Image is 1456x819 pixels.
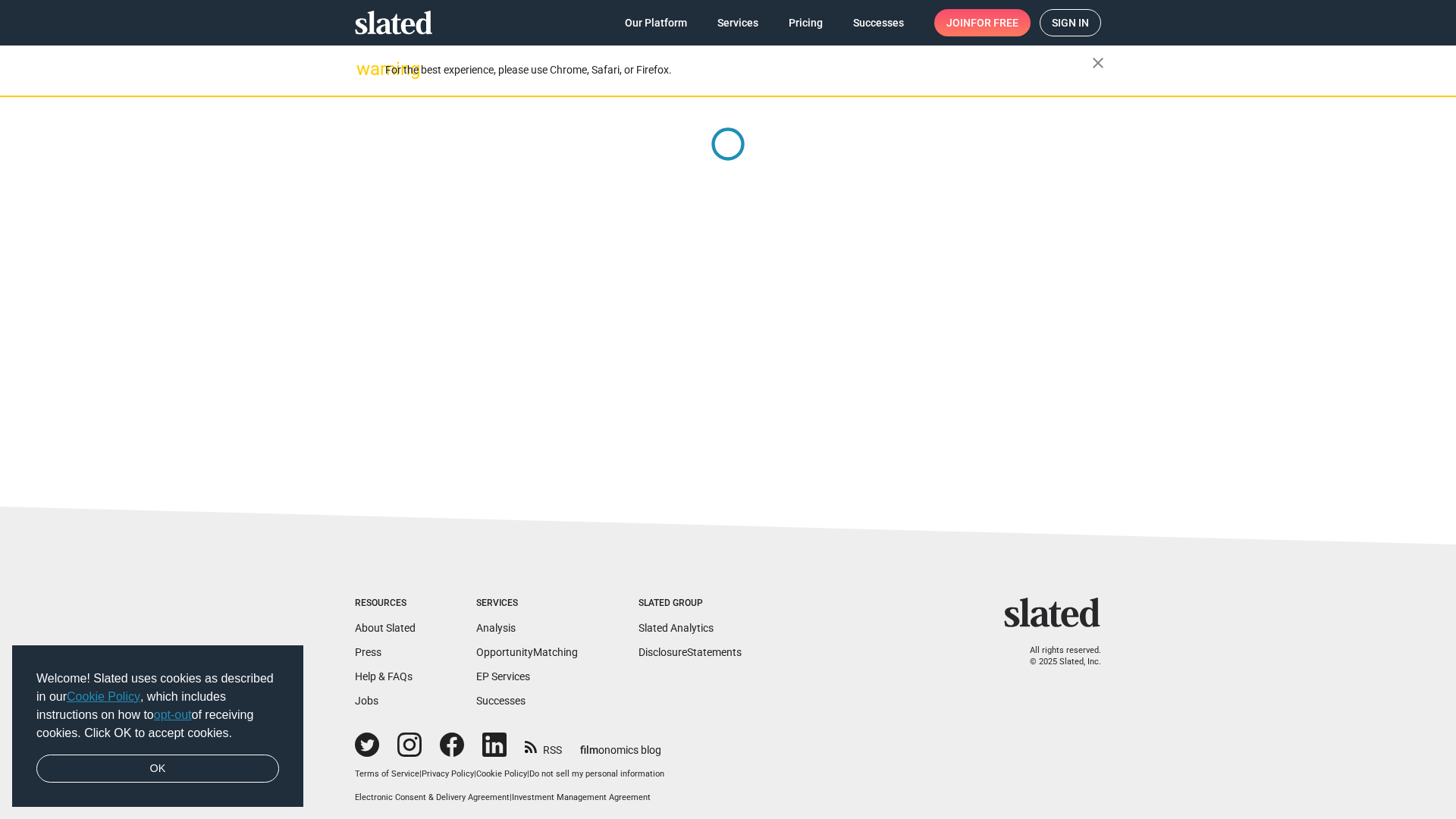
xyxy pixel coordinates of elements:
[355,792,510,802] a: Electronic Consent & Delivery Agreement
[639,646,742,658] a: DisclosureStatements
[12,645,303,808] div: cookieconsent
[154,708,192,721] a: opt-out
[355,695,378,707] a: Jobs
[36,670,279,742] span: Welcome! Slated uses cookies as described in our , which includes instructions on how to of recei...
[529,769,664,780] button: Do not sell my personal information
[476,670,530,682] a: EP Services
[474,769,476,779] span: |
[512,792,651,802] a: Investment Management Agreement
[639,622,714,634] a: Slated Analytics
[841,9,916,36] a: Successes
[525,734,562,758] a: RSS
[67,690,140,703] a: Cookie Policy
[580,731,661,758] a: filmonomics blog
[419,769,422,779] span: |
[356,60,375,78] mat-icon: warning
[777,9,835,36] a: Pricing
[1052,10,1089,36] span: Sign in
[355,646,381,658] a: Press
[36,755,279,783] a: dismiss cookie message
[705,9,770,36] a: Services
[1089,54,1107,72] mat-icon: close
[946,9,1018,36] span: Join
[510,792,512,802] span: |
[355,622,416,634] a: About Slated
[971,9,1018,36] span: for free
[476,622,516,634] a: Analysis
[527,769,529,779] span: |
[422,769,474,779] a: Privacy Policy
[355,769,419,779] a: Terms of Service
[476,598,578,610] div: Services
[934,9,1031,36] a: Joinfor free
[1014,645,1101,667] p: All rights reserved. © 2025 Slated, Inc.
[639,598,742,610] div: Slated Group
[853,9,904,36] span: Successes
[476,646,578,658] a: OpportunityMatching
[789,9,823,36] span: Pricing
[625,9,687,36] span: Our Platform
[717,9,758,36] span: Services
[476,769,527,779] a: Cookie Policy
[476,695,526,707] a: Successes
[580,744,598,756] span: film
[355,670,413,682] a: Help & FAQs
[613,9,699,36] a: Our Platform
[385,60,1092,80] div: For the best experience, please use Chrome, Safari, or Firefox.
[1040,9,1101,36] a: Sign in
[355,598,416,610] div: Resources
